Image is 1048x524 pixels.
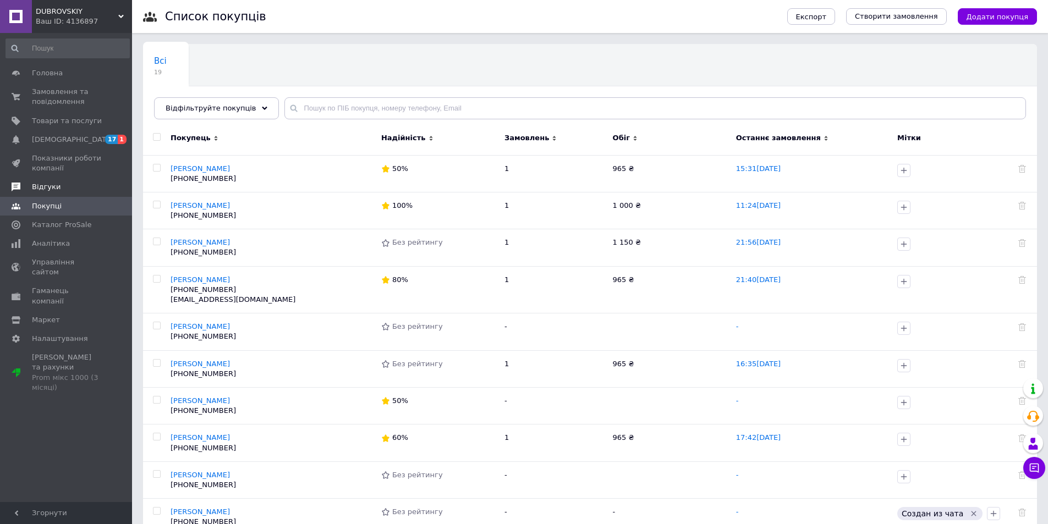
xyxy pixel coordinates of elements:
span: 1 [504,360,509,368]
span: [DEMOGRAPHIC_DATA] [32,135,113,145]
a: [PERSON_NAME] [171,433,230,442]
a: - [736,322,739,330]
a: [PERSON_NAME] [171,164,230,173]
div: 965 ₴ [613,359,725,369]
a: [PERSON_NAME] [171,471,230,479]
div: Видалити [1018,322,1026,332]
a: 21:56[DATE] [736,238,781,246]
span: [PHONE_NUMBER] [171,211,236,219]
a: 21:40[DATE] [736,275,781,284]
span: [EMAIL_ADDRESS][DOMAIN_NAME] [171,295,295,304]
span: Управління сайтом [32,257,102,277]
span: [PHONE_NUMBER] [171,332,236,340]
span: [PHONE_NUMBER] [171,285,236,294]
span: Створити замовлення [855,12,938,21]
span: 50% [392,164,408,173]
div: 965 ₴ [613,433,725,443]
div: Видалити [1018,396,1026,406]
span: Без рейтингу [392,360,443,368]
span: Додати покупця [967,13,1028,21]
span: 1 [504,433,509,442]
div: 1 150 ₴ [613,238,725,247]
span: [PERSON_NAME] та рахунки [32,352,102,393]
div: 965 ₴ [613,164,725,174]
span: Відфільтруйте покупців [166,104,256,112]
span: [PHONE_NUMBER] [171,369,236,378]
svg: Видалити мітку [969,509,978,518]
div: Видалити [1018,507,1026,517]
button: Експорт [787,8,836,25]
span: 60% [392,433,408,442]
a: [PERSON_NAME] [171,201,230,209]
span: 19 [154,68,167,76]
div: Видалити [1018,275,1026,285]
span: Товари та послуги [32,116,102,126]
span: Мітки [897,134,921,142]
span: Без рейтингу [392,322,443,330]
div: Видалити [1018,359,1026,369]
span: Покупець [171,133,211,143]
span: Аналітика [32,239,70,249]
div: Prom мікс 1000 (3 місяці) [32,373,102,393]
div: Видалити [1018,470,1026,480]
span: [PHONE_NUMBER] [171,406,236,415]
span: Гаманець компанії [32,286,102,306]
a: [PERSON_NAME] [171,360,230,368]
a: 17:42[DATE] [736,433,781,442]
span: 100% [392,201,413,209]
div: 1 000 ₴ [613,201,725,211]
span: [PHONE_NUMBER] [171,248,236,256]
span: Надійність [381,133,426,143]
span: Налаштування [32,334,88,344]
a: - [736,508,739,516]
h1: Список покупців [165,10,266,23]
span: Відгуки [32,182,61,192]
a: [PERSON_NAME] [171,238,230,246]
span: Покупці [32,201,62,211]
a: [PERSON_NAME] [171,322,230,330]
span: DUBROVSKIY [36,7,118,16]
a: 16:35[DATE] [736,360,781,368]
span: Замовлення та повідомлення [32,87,102,107]
button: Чат з покупцем [1023,457,1045,479]
span: Без рейтингу [392,238,443,246]
td: - [499,313,607,350]
span: Маркет [32,315,60,325]
a: - [736,396,739,405]
span: 1 [504,201,509,209]
div: Видалити [1018,164,1026,174]
div: 965 ₴ [613,275,725,285]
span: [PHONE_NUMBER] [171,481,236,489]
input: Пошук [6,38,130,58]
span: Каталог ProSale [32,220,91,230]
a: 15:31[DATE] [736,164,781,173]
a: - [736,471,739,479]
a: [PERSON_NAME] [171,275,230,284]
span: Обіг [613,133,630,143]
span: Замовлень [504,133,549,143]
span: Експорт [796,13,827,21]
a: 11:24[DATE] [736,201,781,209]
div: Видалити [1018,201,1026,211]
span: Без рейтингу [392,508,443,516]
td: - [499,387,607,424]
a: [PERSON_NAME] [171,396,230,405]
div: Видалити [1018,238,1026,247]
span: 50% [392,396,408,405]
span: [PERSON_NAME] [171,508,230,516]
span: [PHONE_NUMBER] [171,174,236,183]
div: Ваш ID: 4136897 [36,16,132,26]
a: Створити замовлення [846,8,947,25]
span: 1 [118,135,127,144]
span: Головна [32,68,63,78]
span: 1 [504,164,509,173]
span: 17 [105,135,118,144]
